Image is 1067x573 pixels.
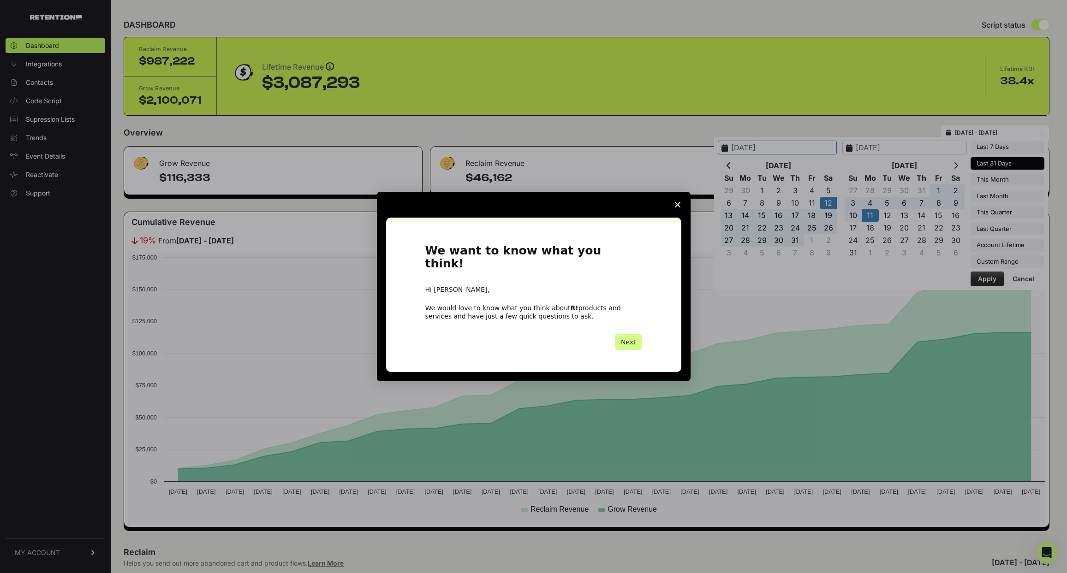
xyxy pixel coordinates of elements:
[615,334,642,350] button: Next
[665,192,691,218] span: Close survey
[425,285,642,295] div: Hi [PERSON_NAME],
[571,304,578,312] b: R!
[425,244,642,276] h1: We want to know what you think!
[425,304,642,320] div: We would love to know what you think about products and services and have just a few quick questi...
